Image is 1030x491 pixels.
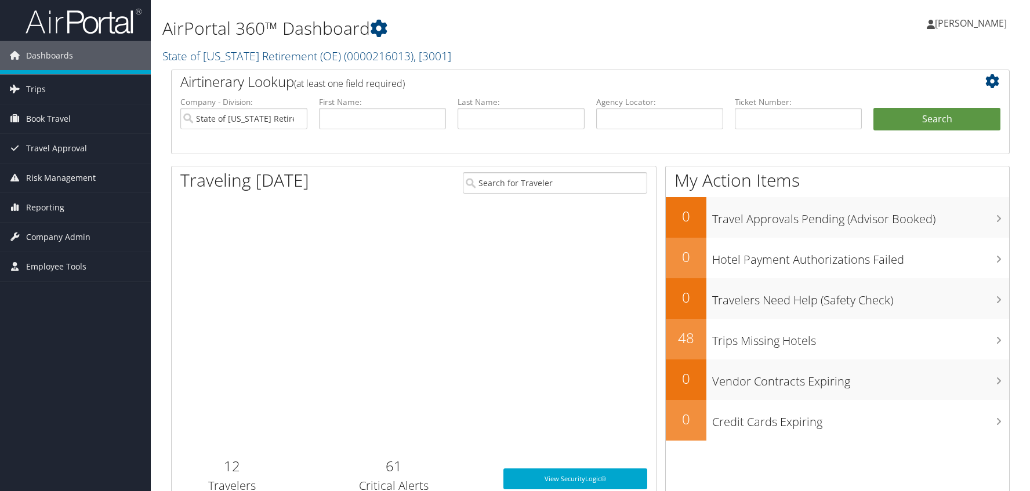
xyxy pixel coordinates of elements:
h1: AirPortal 360™ Dashboard [162,16,733,41]
span: Travel Approval [26,134,87,163]
h3: Vendor Contracts Expiring [712,368,1009,390]
a: 0Travel Approvals Pending (Advisor Booked) [666,197,1009,238]
img: airportal-logo.png [26,8,142,35]
h2: 48 [666,328,706,348]
span: Book Travel [26,104,71,133]
a: [PERSON_NAME] [927,6,1018,41]
label: Ticket Number: [735,96,862,108]
span: [PERSON_NAME] [935,17,1007,30]
a: View SecurityLogic® [503,468,647,489]
a: 0Travelers Need Help (Safety Check) [666,278,1009,319]
span: Reporting [26,193,64,222]
h2: Airtinerary Lookup [180,72,931,92]
span: Employee Tools [26,252,86,281]
h3: Hotel Payment Authorizations Failed [712,246,1009,268]
span: Risk Management [26,163,96,192]
h2: 0 [666,288,706,307]
label: Last Name: [458,96,585,108]
h2: 0 [666,247,706,267]
span: Trips [26,75,46,104]
span: Dashboards [26,41,73,70]
h1: Traveling [DATE] [180,168,309,192]
h1: My Action Items [666,168,1009,192]
button: Search [873,108,1000,131]
a: 0Hotel Payment Authorizations Failed [666,238,1009,278]
a: 48Trips Missing Hotels [666,319,1009,359]
a: State of [US_STATE] Retirement (OE) [162,48,451,64]
h3: Travelers Need Help (Safety Check) [712,286,1009,308]
label: Company - Division: [180,96,307,108]
h2: 0 [666,206,706,226]
h2: 12 [180,456,284,476]
h2: 61 [302,456,486,476]
a: 0Credit Cards Expiring [666,400,1009,441]
label: Agency Locator: [596,96,723,108]
label: First Name: [319,96,446,108]
h2: 0 [666,369,706,388]
h3: Trips Missing Hotels [712,327,1009,349]
span: , [ 3001 ] [414,48,451,64]
a: 0Vendor Contracts Expiring [666,359,1009,400]
span: (at least one field required) [294,77,405,90]
h3: Credit Cards Expiring [712,408,1009,430]
span: Company Admin [26,223,90,252]
h3: Travel Approvals Pending (Advisor Booked) [712,205,1009,227]
span: ( 0000216013 ) [344,48,414,64]
input: Search for Traveler [463,172,647,194]
h2: 0 [666,409,706,429]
